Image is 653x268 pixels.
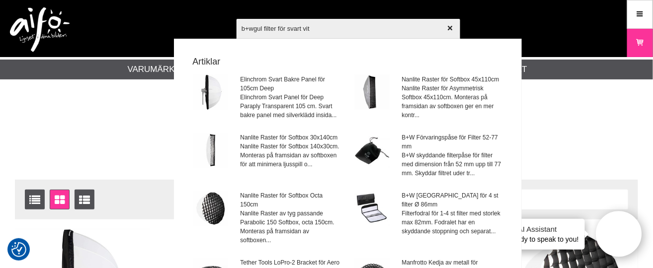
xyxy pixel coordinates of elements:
[186,55,509,68] strong: Artiklar
[187,127,347,184] a: Nanlite Raster för Softbox 30x140cmNanlite Raster för Softbox 140x30cm. Monteras på framsidan av ...
[11,241,26,259] button: Samtyckesinställningar
[187,185,347,251] a: Nanlite Raster för Softbox Octa 150cmNanlite Raster av tyg passande Parabolic 150 Softbox, octa 1...
[355,133,390,168] img: bwf-cotton-single-bag-01.jpg
[193,191,228,226] img: ec-pr150-001.jpg
[128,63,187,76] a: Varumärken
[402,75,503,84] span: Nanlite Raster för Softbox 45x110cm
[402,84,503,120] span: Nanlite Raster för Asymmetrisk Softbox 45x110cm. Monteras på framsidan av softboxen ger en mer ko...
[237,11,460,46] input: Sök produkter ...
[348,69,509,126] a: Nanlite Raster för Softbox 45x110cmNanlite Raster för Asymmetrisk Softbox 45x110cm. Monteras på f...
[402,191,503,209] span: B+W [GEOGRAPHIC_DATA] för 4 st filter Ø 86mm
[241,75,341,93] span: Elinchrom Svart Bakre Panel för 105cm Deep
[348,127,509,184] a: B+W Förvaringspåse för Filter 52-77 mmB+W skyddande filterpåse för filter med dimension från 52 m...
[241,93,341,120] span: Elinchrom Svart Panel för Deep Paraply Transparent 105 cm. Svart bakre panel med silverklädd insi...
[402,209,503,236] span: Filterfodral för 1-4 st filter med storlek max 82mm. Fodralet har en skyddande stoppning och sepa...
[402,133,503,151] span: B+W Förvaringspåse för Filter 52-77 mm
[355,191,390,226] img: bwf-b4-pouch-01.jpg
[193,133,228,168] img: ec-140x30-001.jpg
[11,242,26,257] img: Revisit consent button
[348,185,509,251] a: B+W [GEOGRAPHIC_DATA] för 4 st filter Ø 86mmFilterfodral för 1-4 st filter med storlek max 82mm. ...
[241,209,341,245] span: Nanlite Raster av tyg passande Parabolic 150 Softbox, octa 150cm. Monteras på framsidan av softbo...
[402,151,503,178] span: B+W skyddande filterpåse för filter med dimension från 52 mm upp till 77 mm. Skyddar filtret uder...
[10,7,70,52] img: logo.png
[241,133,341,142] span: Nanlite Raster för Softbox 30x140cm
[241,191,341,209] span: Nanlite Raster för Softbox Octa 150cm
[355,75,390,110] img: ec-110x45-001.jpg
[187,69,347,126] a: Elinchrom Svart Bakre Panel för 105cm DeepElinchrom Svart Panel för Deep Paraply Transparent 105 ...
[193,75,228,110] img: el26763-black-panel.jpg
[241,142,341,169] span: Nanlite Raster för Softbox 140x30cm. Monteras på framsidan av softboxen för att minimera ljusspil...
